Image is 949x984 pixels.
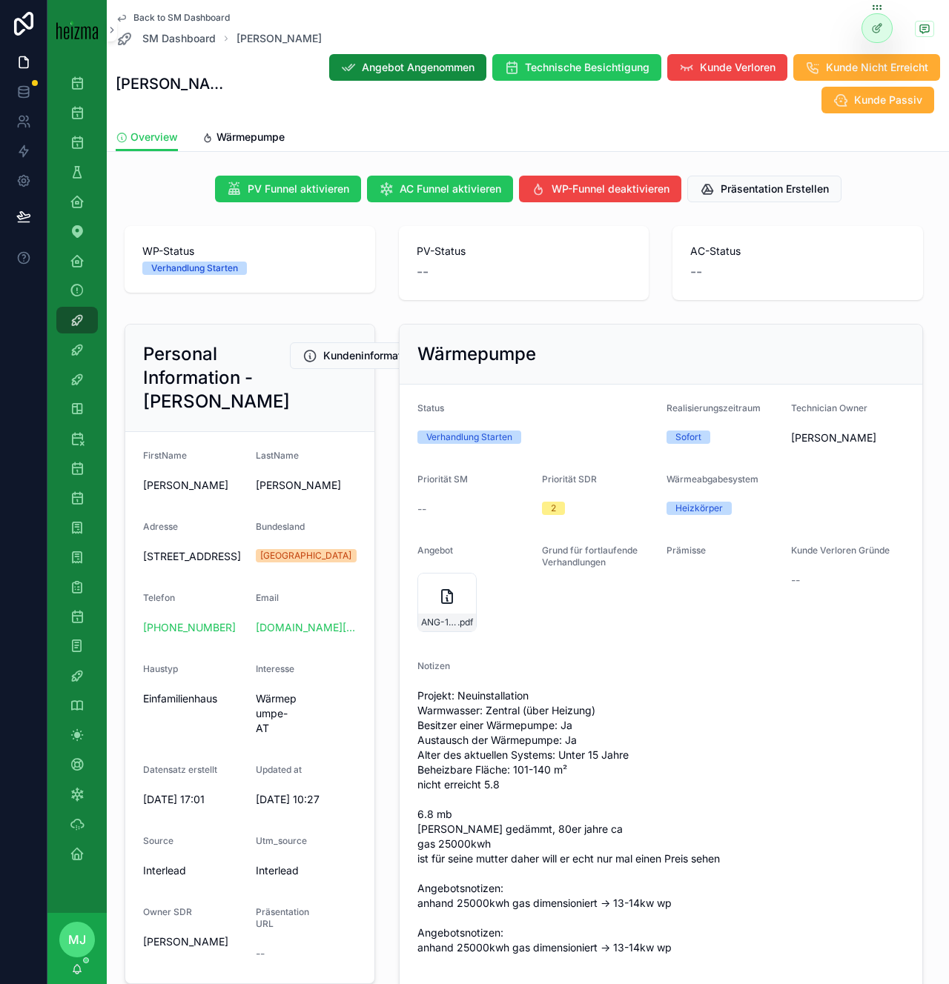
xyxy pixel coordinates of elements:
[256,906,309,929] span: Präsentation URL
[256,450,299,461] span: LastName
[542,473,597,485] span: Priorität SDR
[151,262,238,275] div: Verhandlung Starten
[133,12,230,24] span: Back to SM Dashboard
[256,863,357,878] span: Interlead
[791,430,876,445] span: [PERSON_NAME]
[821,87,934,113] button: Kunde Passiv
[417,545,453,556] span: Angebot
[552,182,669,196] span: WP-Funnel deaktivieren
[700,60,776,75] span: Kunde Verloren
[68,931,86,948] span: MJ
[667,545,706,556] span: Prämisse
[143,478,244,493] span: [PERSON_NAME]
[143,863,244,878] span: Interlead
[143,342,290,413] h2: Personal Information - [PERSON_NAME]
[216,130,285,144] span: Wärmepumpe
[256,691,300,736] span: Wärmepumpe-AT
[256,620,357,635] a: [DOMAIN_NAME][EMAIL_ADDRESS][DOMAIN_NAME]
[417,688,905,955] span: Projekt: Neuinstallation Warmwasser: Zentral (über Heizung) Besitzer einer Wärmepumpe: Ja Austaus...
[142,31,216,46] span: SM Dashboard
[143,934,228,949] span: [PERSON_NAME]
[56,20,98,39] img: App logo
[426,430,512,444] div: Verhandlung Starten
[248,182,349,196] span: PV Funnel aktivieren
[116,30,216,47] a: SM Dashboard
[793,54,940,81] button: Kunde Nicht Erreicht
[116,73,231,94] h1: [PERSON_NAME]
[690,262,702,282] span: --
[143,663,178,674] span: Haustyp
[143,835,173,846] span: Source
[667,54,787,81] button: Kunde Verloren
[690,244,905,259] span: AC-Status
[367,176,513,202] button: AC Funnel aktivieren
[290,342,497,369] button: Kundeninformationen Bearbeiten
[687,176,841,202] button: Präsentation Erstellen
[417,342,536,366] h2: Wärmepumpe
[542,545,638,568] span: Grund für fortlaufende Verhandlungen
[551,502,556,515] div: 2
[143,592,175,603] span: Telefon
[791,573,800,588] span: --
[421,616,457,628] span: ANG-12318-Schneider-2025-08-07
[256,592,279,603] span: Email
[143,691,244,706] span: Einfamilienhaus
[400,182,501,196] span: AC Funnel aktivieren
[417,473,468,485] span: Priorität SM
[417,402,444,413] span: Status
[791,545,890,556] span: Kunde Verloren Gründe
[826,60,928,75] span: Kunde Nicht Erreicht
[721,182,829,196] span: Präsentation Erstellen
[256,835,307,846] span: Utm_source
[130,130,178,144] span: Overview
[791,402,867,413] span: Technician Owner
[675,502,723,515] div: Heizkörper
[323,348,485,363] span: Kundeninformationen Bearbeiten
[143,764,217,775] span: Datensatz erstellt
[256,764,302,775] span: Updated at
[215,176,361,202] button: PV Funnel aktivieren
[519,176,681,202] button: WP-Funnel deaktivieren
[260,549,351,562] div: [GEOGRAPHIC_DATA]
[329,54,486,81] button: Angebot Angenommen
[47,59,107,886] div: scrollable content
[143,521,178,532] span: Adresse
[525,60,649,75] span: Technische Besichtigung
[667,473,758,485] span: Wärmeabgabesystem
[417,660,450,671] span: Notizen
[143,906,192,917] span: Owner SDR
[143,450,187,461] span: FirstName
[256,663,294,674] span: Interesse
[256,946,265,961] span: --
[237,31,322,46] a: [PERSON_NAME]
[256,792,357,807] span: [DATE] 10:27
[675,430,701,444] div: Sofort
[492,54,661,81] button: Technische Besichtigung
[457,616,473,628] span: .pdf
[142,244,357,259] span: WP-Status
[143,620,236,635] a: [PHONE_NUMBER]
[667,402,761,413] span: Realisierungszeitraum
[854,93,922,107] span: Kunde Passiv
[116,124,178,152] a: Overview
[417,244,632,259] span: PV-Status
[202,124,285,153] a: Wärmepumpe
[417,502,426,516] span: --
[362,60,474,75] span: Angebot Angenommen
[143,792,244,807] span: [DATE] 17:01
[417,262,429,282] span: --
[116,12,230,24] a: Back to SM Dashboard
[256,478,357,493] span: [PERSON_NAME]
[256,521,305,532] span: Bundesland
[143,549,244,564] span: [STREET_ADDRESS]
